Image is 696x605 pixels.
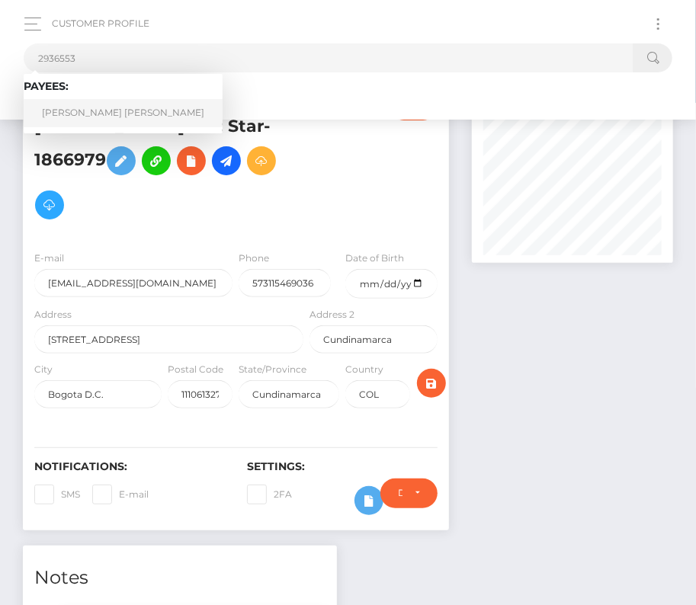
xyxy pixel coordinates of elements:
[212,146,241,175] a: Initiate Payout
[52,8,149,40] a: Customer Profile
[34,565,326,591] h4: Notes
[239,251,269,265] label: Phone
[34,308,72,322] label: Address
[34,363,53,376] label: City
[24,80,223,93] h6: Payees:
[168,363,223,376] label: Postal Code
[34,460,224,473] h6: Notifications:
[239,363,306,376] label: State/Province
[24,43,633,72] input: Search...
[247,485,292,504] label: 2FA
[345,363,383,376] label: Country
[24,99,223,127] a: [PERSON_NAME] [PERSON_NAME]
[310,308,354,322] label: Address 2
[345,251,404,265] label: Date of Birth
[398,487,403,499] div: Do not require
[247,460,437,473] h6: Settings:
[380,479,438,507] button: Do not require
[92,485,149,504] label: E-mail
[644,14,672,34] button: Toggle navigation
[34,251,64,265] label: E-mail
[34,485,80,504] label: SMS
[34,91,295,227] h5: [PERSON_NAME] [PERSON_NAME] - ID: Star-1866979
